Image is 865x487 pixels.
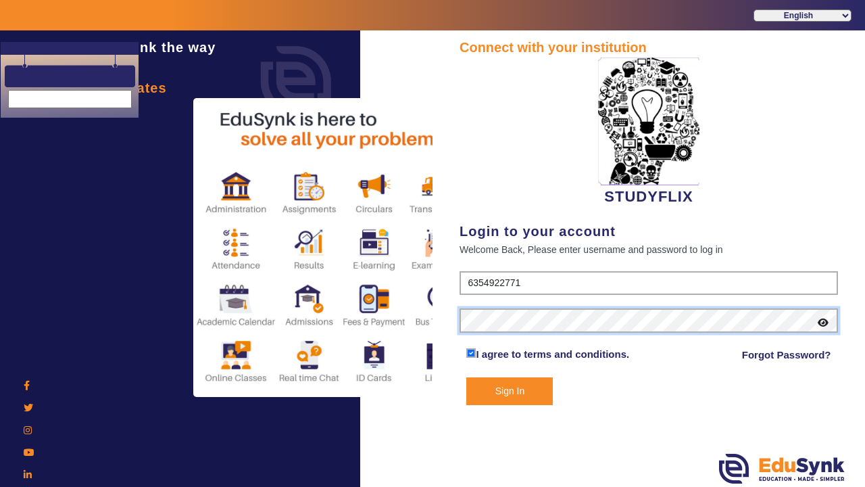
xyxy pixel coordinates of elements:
img: edusynk.png [719,454,845,484]
div: Login to your account [460,221,838,241]
div: Connect with your institution [460,37,838,57]
img: 2da83ddf-6089-4dce-a9e2-416746467bdd [598,57,699,185]
div: STUDYFLIX [460,57,838,208]
input: User Name [460,271,838,296]
button: Sign In [466,377,553,405]
a: I agree to terms and conditions. [476,348,629,360]
span: It's time to rethink the way your [28,40,216,75]
div: Welcome Back, Please enter username and password to log in [460,241,838,258]
img: login2.png [193,98,477,397]
img: login.png [245,30,347,132]
a: Forgot Password? [742,347,831,363]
